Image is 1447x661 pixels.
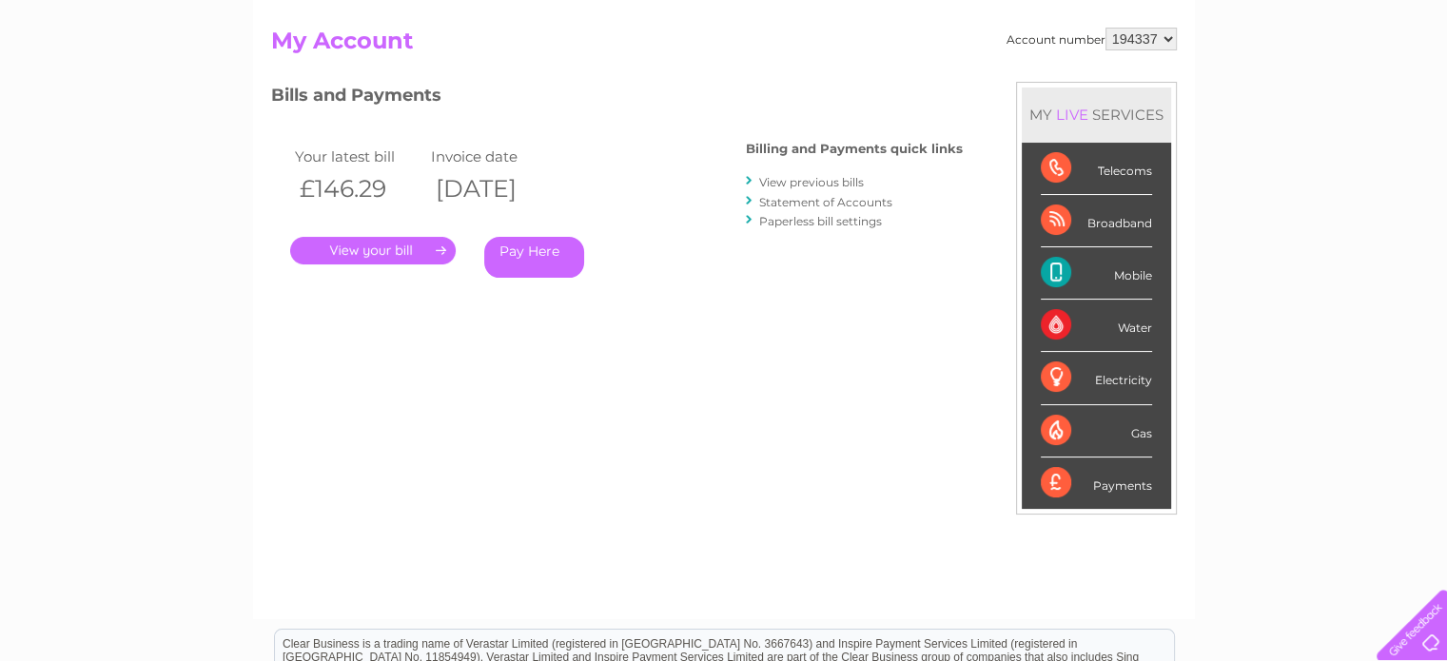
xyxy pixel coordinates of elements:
[759,214,882,228] a: Paperless bill settings
[759,195,892,209] a: Statement of Accounts
[1213,81,1270,95] a: Telecoms
[275,10,1174,92] div: Clear Business is a trading name of Verastar Limited (registered in [GEOGRAPHIC_DATA] No. 3667643...
[1160,81,1202,95] a: Energy
[1041,247,1152,300] div: Mobile
[1041,352,1152,404] div: Electricity
[1041,457,1152,509] div: Payments
[1041,195,1152,247] div: Broadband
[426,144,563,169] td: Invoice date
[484,237,584,278] a: Pay Here
[1007,28,1177,50] div: Account number
[1320,81,1367,95] a: Contact
[1384,81,1429,95] a: Log out
[1052,106,1092,124] div: LIVE
[426,169,563,208] th: [DATE]
[759,175,864,189] a: View previous bills
[50,49,147,107] img: logo.png
[1088,10,1220,33] a: 0333 014 3131
[1022,87,1171,142] div: MY SERVICES
[290,144,427,169] td: Your latest bill
[271,28,1177,64] h2: My Account
[1281,81,1309,95] a: Blog
[1041,405,1152,457] div: Gas
[290,169,427,208] th: £146.29
[1112,81,1148,95] a: Water
[290,237,456,264] a: .
[271,82,963,115] h3: Bills and Payments
[1041,300,1152,352] div: Water
[1041,143,1152,195] div: Telecoms
[746,142,963,156] h4: Billing and Payments quick links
